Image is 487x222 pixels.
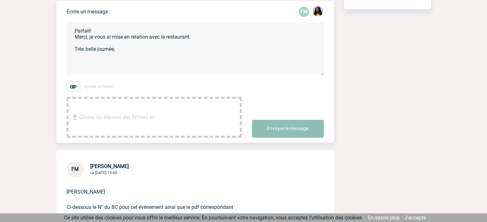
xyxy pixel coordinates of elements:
span: Glissez ou déposer des fichiers ici [79,101,155,133]
a: En savoir plus [368,215,400,221]
div: Jessica NETO BOGALHO [313,6,323,18]
button: Envoyer le message [252,120,324,138]
img: file_download.svg [71,113,79,121]
span: FM [71,166,79,172]
span: [PERSON_NAME] [90,163,129,169]
span: Ajouter un fichier [84,84,113,89]
div: Florence MATHIEU [299,7,309,17]
a: J'accepte [404,215,426,221]
img: 131234-0.jpg [313,6,323,16]
p: Écrire un message : [67,9,110,15]
p: FM [299,7,309,17]
span: Ce site utilise des cookies pour vous offrir le meilleur service. En poursuivant votre navigation... [64,215,363,221]
span: Le [DATE] 15:40 [90,171,117,175]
